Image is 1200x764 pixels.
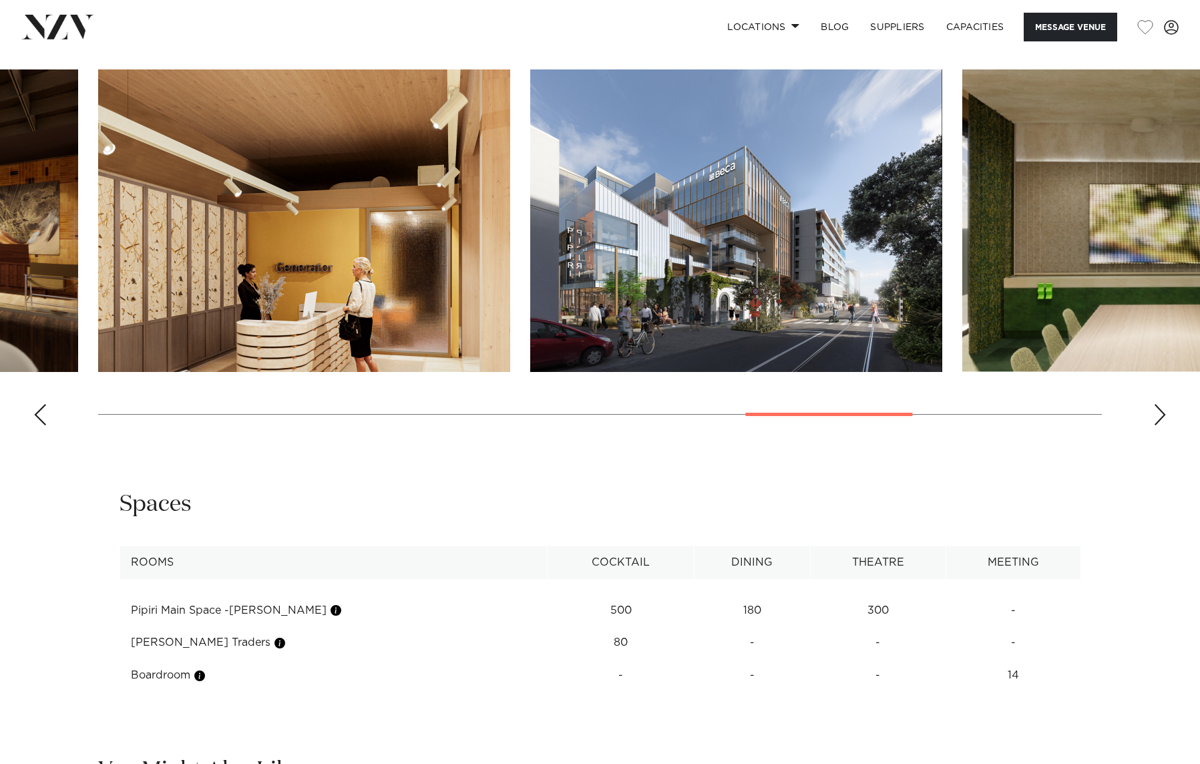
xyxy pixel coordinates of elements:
swiper-slide: 11 / 14 [530,69,942,372]
a: BLOG [810,13,859,41]
td: 80 [548,626,694,659]
td: 300 [810,594,946,627]
th: Meeting [946,546,1080,579]
a: Locations [717,13,810,41]
th: Theatre [810,546,946,579]
td: Boardroom [120,659,548,692]
img: nzv-logo.png [21,15,94,39]
td: Pipiri Main Space -[PERSON_NAME] [120,594,548,627]
h2: Spaces [120,490,192,520]
td: - [810,659,946,692]
td: 14 [946,659,1080,692]
td: - [946,626,1080,659]
th: Rooms [120,546,548,579]
td: - [694,626,810,659]
a: Capacities [936,13,1015,41]
td: - [946,594,1080,627]
a: SUPPLIERS [859,13,935,41]
td: 180 [694,594,810,627]
td: - [548,659,694,692]
th: Dining [694,546,810,579]
td: [PERSON_NAME] Traders [120,626,548,659]
td: - [694,659,810,692]
td: - [810,626,946,659]
button: Message Venue [1024,13,1117,41]
th: Cocktail [548,546,694,579]
swiper-slide: 10 / 14 [98,69,510,372]
td: 500 [548,594,694,627]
